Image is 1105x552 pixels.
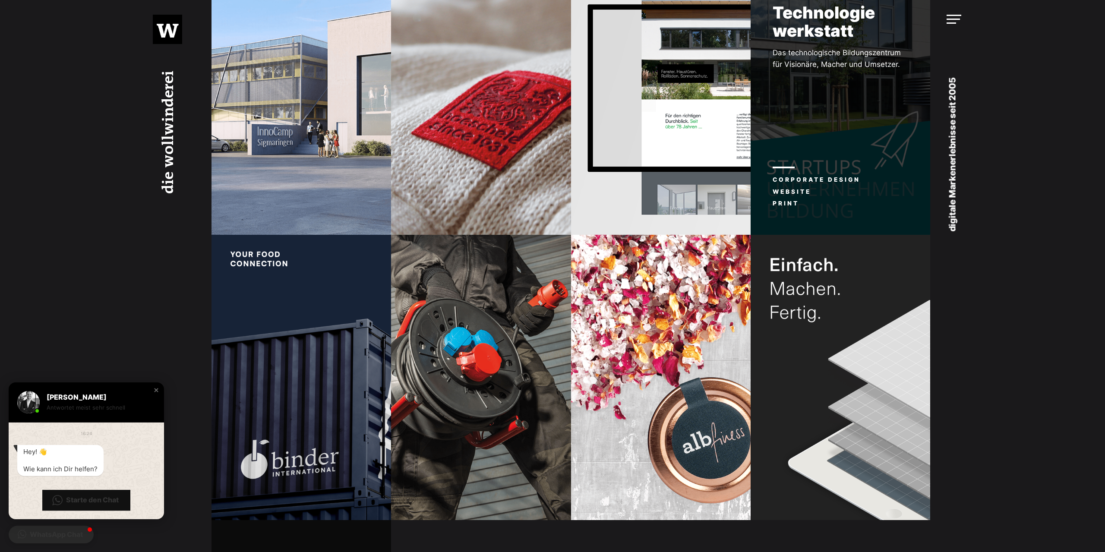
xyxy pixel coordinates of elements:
div: [PERSON_NAME] [47,393,148,401]
img: Manuel Wollwinder [17,391,40,413]
li: Print [773,198,860,209]
p: digitale Markenerlebnisse seit 2005 [930,49,974,261]
h1: die wollwinderei [157,59,186,205]
p: Das technologische Bildungszentrum für Visionäre, Macher und Umsetzer. [751,47,903,70]
div: Wie kann ich Dir helfen? [23,465,98,473]
button: WhatsApp Chat [9,526,94,543]
img: Logo wollwinder [157,24,179,38]
span: Starte den Chat [66,495,119,505]
li: Corporate Design [773,174,860,186]
div: 16:24 [81,429,92,438]
button: Starte den Chat [42,490,130,511]
li: Website [773,186,860,198]
p: Antwortet meist sehr schnell [47,403,148,412]
div: Hey! 👋 [23,448,98,456]
h2: Technologie werkstatt [751,3,930,40]
div: Close chat window [152,386,161,394]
